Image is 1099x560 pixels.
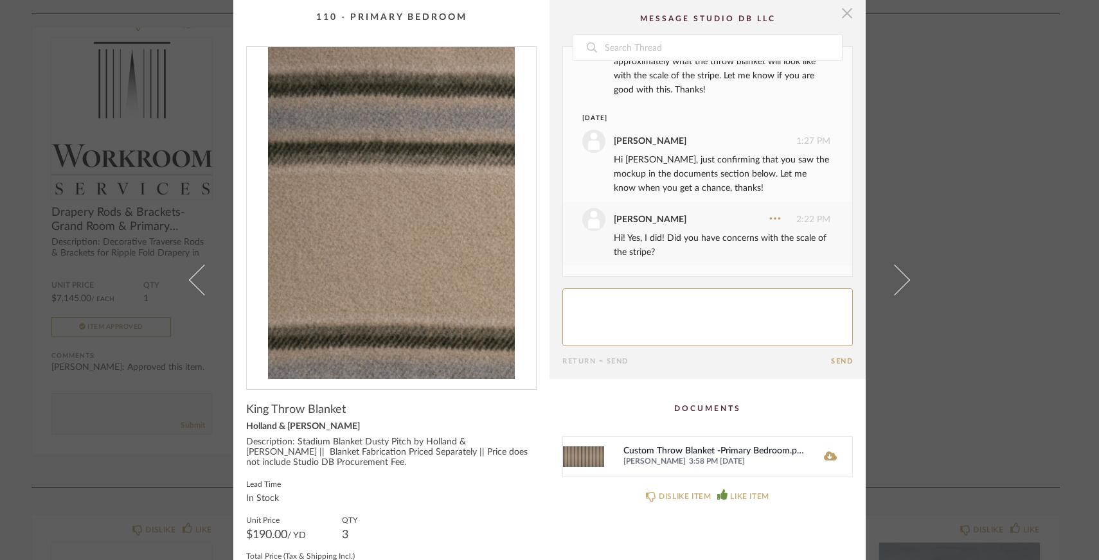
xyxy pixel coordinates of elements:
img: 9e618772-3017-49e3-8b76-f7301cfe58e0_1000x1000.jpg [247,47,536,379]
div: 0 [247,47,536,379]
label: Lead Time [246,478,281,489]
div: Return = Send [562,357,831,365]
div: [DATE] [582,114,807,123]
div: Hi [PERSON_NAME], just confirming that you saw the mockup in the documents section below. Let me ... [614,153,830,195]
div: Hi! Yes, I did! Did you have concerns with the scale of the stripe? [614,231,830,259]
span: / YD [287,531,306,540]
div: Holland & [PERSON_NAME] [246,422,537,432]
span: $190.00 [246,529,287,541]
button: Send [831,357,853,365]
div: LIKE ITEM [730,490,769,503]
img: ced56118-c11c-4598-b0e0-c70275bab4d2_64x64.jpg [563,437,604,477]
div: 2:22 PM [582,208,830,231]
div: [PERSON_NAME] [614,213,686,227]
label: Unit Price [246,514,306,525]
div: DISLIKE ITEM [659,490,711,503]
label: QTY [342,514,357,525]
div: Description: Stadium Blanket Dusty Pitch by Holland & [PERSON_NAME] || Blanket Fabrication Priced... [246,437,537,468]
div: Custom Throw Blanket -Primary Bedroom.pdf [623,446,805,457]
div: 1:27 PM [582,130,830,153]
div: 3 [342,530,357,540]
span: King Throw Blanket [246,403,346,417]
span: [PERSON_NAME] [623,457,686,467]
div: [PERSON_NAME] [614,134,686,148]
span: 3:58 PM [DATE] [689,457,805,467]
div: In Stock [246,494,281,504]
input: Search Thread [603,35,842,60]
